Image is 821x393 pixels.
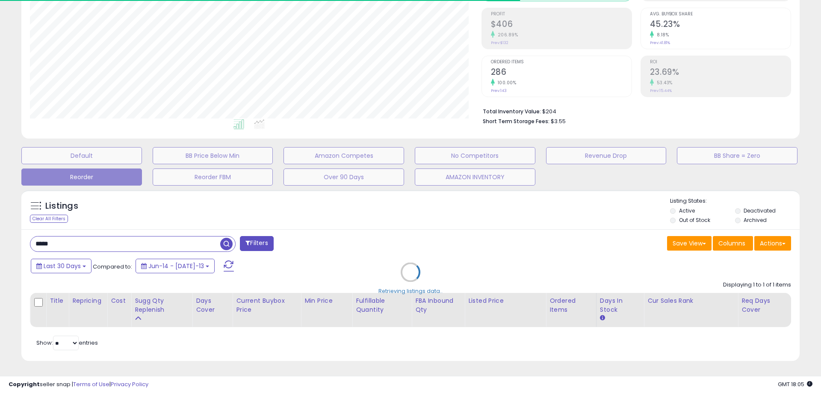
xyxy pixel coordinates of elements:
small: 100.00% [495,80,517,86]
b: Short Term Storage Fees: [483,118,549,125]
h2: 23.69% [650,67,791,79]
small: Prev: $132 [491,40,508,45]
button: Amazon Competes [284,147,404,164]
small: 53.43% [654,80,673,86]
a: Privacy Policy [111,380,148,388]
button: AMAZON INVENTORY [415,168,535,186]
small: 206.89% [495,32,518,38]
li: $204 [483,106,785,116]
a: Terms of Use [73,380,109,388]
button: Reorder FBM [153,168,273,186]
button: Default [21,147,142,164]
span: ROI [650,60,791,65]
h2: 286 [491,67,632,79]
b: Total Inventory Value: [483,108,541,115]
button: BB Price Below Min [153,147,273,164]
small: Prev: 143 [491,88,507,93]
span: Avg. Buybox Share [650,12,791,17]
span: $3.55 [551,117,566,125]
button: Revenue Drop [546,147,667,164]
button: BB Share = Zero [677,147,797,164]
span: 2025-08-13 18:05 GMT [778,380,812,388]
small: Prev: 41.81% [650,40,670,45]
small: Prev: 15.44% [650,88,672,93]
div: seller snap | | [9,381,148,389]
div: Retrieving listings data.. [378,287,443,295]
h2: $406 [491,19,632,31]
button: Over 90 Days [284,168,404,186]
h2: 45.23% [650,19,791,31]
span: Ordered Items [491,60,632,65]
span: Profit [491,12,632,17]
strong: Copyright [9,380,40,388]
button: Reorder [21,168,142,186]
small: 8.18% [654,32,669,38]
button: No Competitors [415,147,535,164]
